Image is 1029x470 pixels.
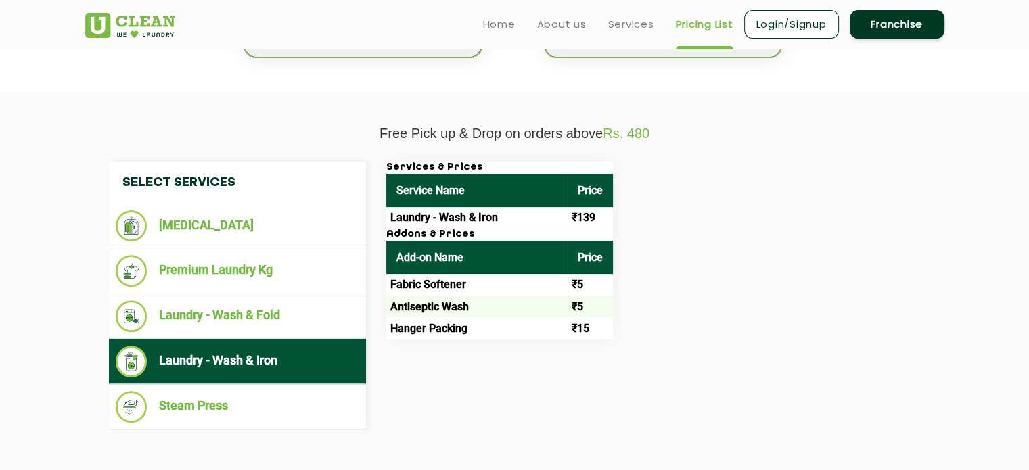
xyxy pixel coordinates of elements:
span: Rs. 480 [603,126,649,141]
h3: Addons & Prices [386,229,613,241]
li: Laundry - Wash & Iron [116,346,359,377]
td: Fabric Softener [386,274,568,296]
p: Free Pick up & Drop on orders above [85,126,944,141]
li: Steam Press [116,391,359,423]
a: Pricing List [676,16,733,32]
img: UClean Laundry and Dry Cleaning [85,13,175,38]
td: Antiseptic Wash [386,296,568,317]
img: Steam Press [116,391,147,423]
a: Franchise [850,10,944,39]
img: Premium Laundry Kg [116,255,147,287]
h3: Services & Prices [386,162,613,174]
th: Price [568,174,613,207]
a: About us [537,16,587,32]
a: Home [483,16,516,32]
td: ₹5 [568,296,613,317]
td: Laundry - Wash & Iron [386,207,568,229]
td: ₹139 [568,207,613,229]
th: Price [568,241,613,274]
td: ₹15 [568,317,613,339]
a: Login/Signup [744,10,839,39]
td: Hanger Packing [386,317,568,339]
a: Services [608,16,654,32]
li: Laundry - Wash & Fold [116,300,359,332]
td: ₹5 [568,274,613,296]
li: Premium Laundry Kg [116,255,359,287]
li: [MEDICAL_DATA] [116,210,359,241]
th: Add-on Name [386,241,568,274]
img: Laundry - Wash & Iron [116,346,147,377]
th: Service Name [386,174,568,207]
h4: Select Services [109,162,366,204]
img: Laundry - Wash & Fold [116,300,147,332]
img: Dry Cleaning [116,210,147,241]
